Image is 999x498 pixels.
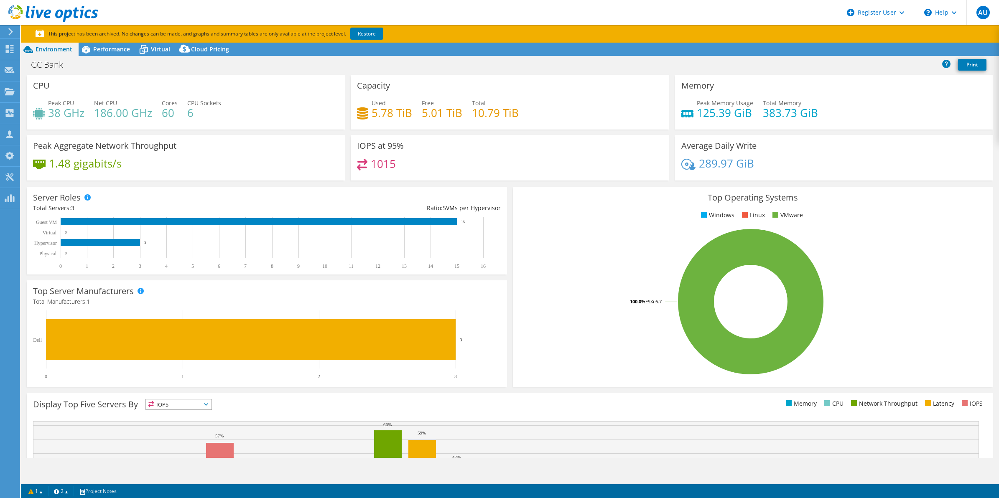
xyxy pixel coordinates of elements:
text: 42% [452,455,461,460]
a: Project Notes [74,486,122,496]
a: Print [958,59,986,71]
h4: 38 GHz [48,108,84,117]
text: 66% [383,422,392,427]
span: Environment [36,45,72,53]
text: 11 [349,263,354,269]
span: Peak Memory Usage [697,99,753,107]
span: Free [422,99,434,107]
text: Guest VM [36,219,57,225]
h3: Top Operating Systems [519,193,987,202]
li: CPU [822,399,844,408]
div: Total Servers: [33,203,267,213]
text: 3 [139,263,141,269]
text: 8 [271,263,273,269]
text: Hypervisor [34,240,57,246]
h3: Server Roles [33,193,81,202]
span: 1 [87,297,90,305]
text: 57% [215,433,224,438]
li: Latency [923,399,954,408]
h4: 10.79 TiB [472,108,519,117]
span: Used [372,99,386,107]
li: VMware [770,211,803,220]
text: 4 [165,263,168,269]
li: Windows [699,211,734,220]
li: Linux [740,211,765,220]
h4: 186.00 GHz [94,108,152,117]
text: 16 [481,263,486,269]
text: 0 [65,230,67,234]
h3: Peak Aggregate Network Throughput [33,141,176,150]
text: Virtual [43,230,57,236]
h4: 289.97 GiB [699,159,754,168]
span: Total [472,99,486,107]
h4: 6 [187,108,221,117]
span: Cores [162,99,178,107]
span: AU [976,6,990,19]
h4: 125.39 GiB [697,108,753,117]
text: 3 [144,241,146,245]
span: Net CPU [94,99,117,107]
text: 1 [86,263,88,269]
text: 59% [418,430,426,435]
div: Ratio: VMs per Hypervisor [267,203,500,213]
text: 0 [59,263,62,269]
h4: 1.48 gigabits/s [49,159,122,168]
text: 15 [454,263,459,269]
text: 3 [454,373,457,379]
h4: 5.01 TiB [422,108,462,117]
h3: IOPS at 95% [357,141,404,150]
text: 2 [112,263,115,269]
text: 6 [218,263,220,269]
li: Network Throughput [849,399,917,408]
text: 13 [402,263,407,269]
tspan: 100.0% [630,298,645,305]
h4: 60 [162,108,178,117]
span: Cloud Pricing [191,45,229,53]
p: This project has been archived. No changes can be made, and graphs and summary tables are only av... [36,29,445,38]
text: 3 [460,337,462,342]
text: 0 [65,251,67,255]
svg: \n [924,9,932,16]
span: IOPS [146,399,212,409]
h3: Capacity [357,81,390,90]
h4: 1015 [371,159,396,168]
text: 9 [297,263,300,269]
h3: Top Server Manufacturers [33,287,134,296]
text: 12 [375,263,380,269]
text: Physical [39,251,56,257]
tspan: ESXi 6.7 [645,298,662,305]
li: Memory [784,399,817,408]
text: 15 [461,220,465,224]
text: 2 [318,373,320,379]
span: CPU Sockets [187,99,221,107]
text: 10 [322,263,327,269]
span: 3 [71,204,74,212]
li: IOPS [960,399,983,408]
span: Total Memory [763,99,801,107]
a: 2 [48,486,74,496]
h4: Total Manufacturers: [33,297,501,306]
h3: CPU [33,81,50,90]
text: 0 [45,373,47,379]
span: Performance [93,45,130,53]
h4: 5.78 TiB [372,108,412,117]
text: 14 [428,263,433,269]
h3: Memory [681,81,714,90]
h1: GC Bank [27,60,76,69]
span: 5 [443,204,446,212]
span: Virtual [151,45,170,53]
h4: 383.73 GiB [763,108,818,117]
span: Peak CPU [48,99,74,107]
text: Dell [33,337,42,343]
text: 5 [191,263,194,269]
text: 7 [244,263,247,269]
a: 1 [23,486,48,496]
text: 1 [181,373,184,379]
a: Restore [350,28,383,40]
h3: Average Daily Write [681,141,757,150]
